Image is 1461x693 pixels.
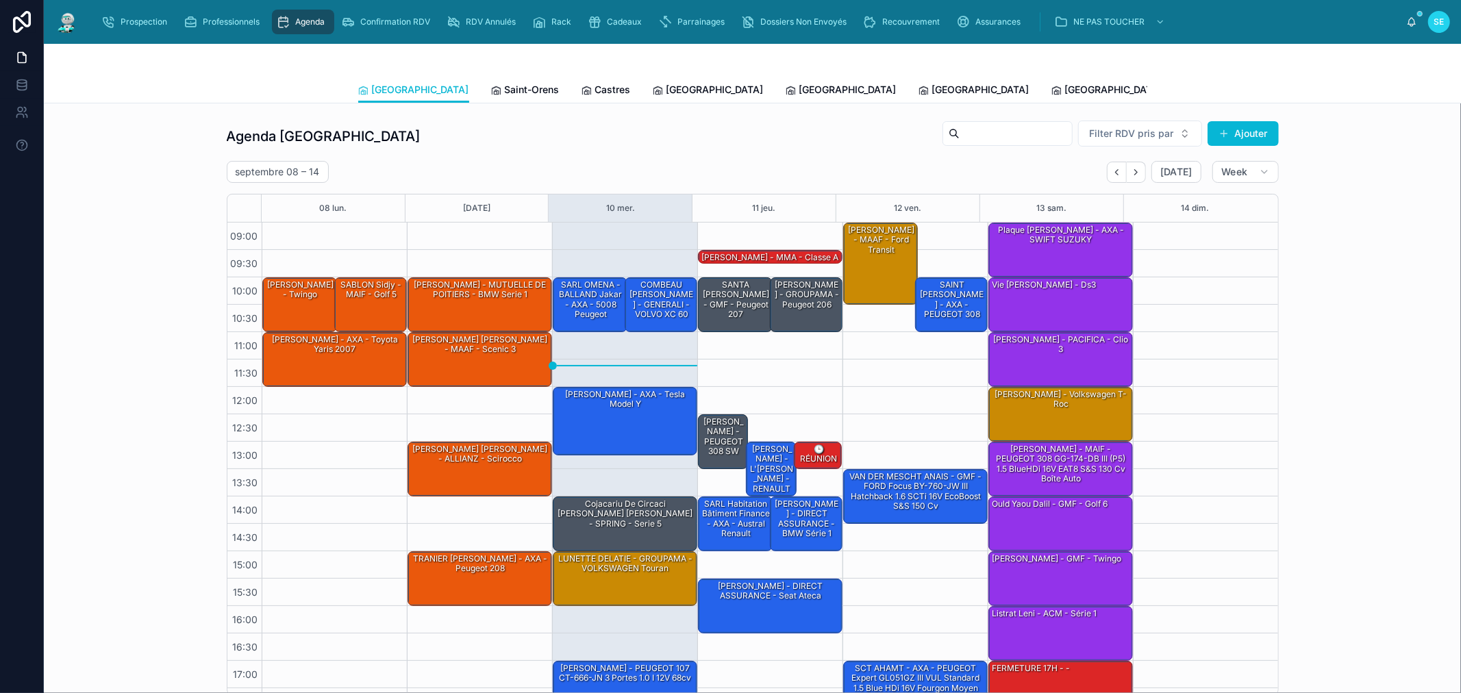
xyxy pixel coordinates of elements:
span: 10:00 [229,285,262,297]
span: 13:30 [229,477,262,488]
button: Select Button [1078,121,1202,147]
span: 15:30 [230,586,262,598]
span: 10:30 [229,312,262,324]
div: [PERSON_NAME] [PERSON_NAME] - ALLIANZ - Scirocco [410,443,551,466]
div: SARL OMENA - BALLAND Jakar - AXA - 5008 Peugeot [555,279,627,321]
button: 13 sam. [1036,194,1066,222]
a: Dossiers Non Envoyés [737,10,856,34]
div: [PERSON_NAME] [PERSON_NAME] - ALLIANZ - Scirocco [408,442,551,496]
div: [PERSON_NAME] - GMF - twingo [989,552,1132,605]
button: [DATE] [1151,161,1201,183]
a: Parrainages [654,10,734,34]
span: Prospection [121,16,167,27]
div: SAINT [PERSON_NAME] - AXA - PEUGEOT 308 [918,279,986,321]
span: Rack [551,16,571,27]
span: Confirmation RDV [360,16,430,27]
div: [PERSON_NAME] - MUTUELLE DE POITIERS - BMW serie 1 [410,279,551,301]
a: Prospection [97,10,177,34]
button: 12 ven. [894,194,921,222]
div: [PERSON_NAME] - PACIFICA - clio 3 [989,333,1132,386]
a: NE PAS TOUCHER [1050,10,1172,34]
div: [PERSON_NAME] - L'[PERSON_NAME] - RENAULT Clio EZ-015-[PERSON_NAME] 5 Portes Phase 2 1.5 dCi FAP ... [749,443,795,594]
div: [PERSON_NAME] - MMA - classe A [701,251,840,264]
div: FERMETURE 17H - - [991,662,1072,675]
div: SANTA [PERSON_NAME] - GMF - peugeot 207 [701,279,772,321]
div: Listrat Leni - ACM - Série 1 [991,607,1099,620]
div: [PERSON_NAME] - AXA - Tesla model y [553,388,697,455]
span: Parrainages [677,16,725,27]
a: Assurances [952,10,1030,34]
div: VAN DER MESCHT ANAIS - GMF - FORD Focus BY-760-JW III Hatchback 1.6 SCTi 16V EcoBoost S&S 150 cv [844,470,987,523]
div: [PERSON_NAME] - GROUPAMA - Peugeot 206 [771,278,842,331]
div: [PERSON_NAME] - DIRECT ASSURANCE - BMW série 1 [773,498,841,540]
a: Confirmation RDV [337,10,440,34]
div: [PERSON_NAME] - MAAF - Ford transit [846,224,917,256]
div: [PERSON_NAME] - PACIFICA - clio 3 [991,333,1132,356]
span: [GEOGRAPHIC_DATA] [799,83,897,97]
div: [PERSON_NAME] - AXA - Toyota Yaris 2007 [263,333,406,386]
div: [PERSON_NAME] - GROUPAMA - Peugeot 206 [773,279,841,311]
button: 11 jeu. [753,194,776,222]
div: LUNETTE DELATIE - GROUPAMA - VOLKSWAGEN Touran [553,552,697,605]
div: [PERSON_NAME] - DIRECT ASSURANCE - Seat Ateca [699,579,842,633]
div: SABLON Sidjy - MAIF - Golf 5 [335,278,406,331]
div: [PERSON_NAME] - MAIF - PEUGEOT 308 GG-174-DB III (P5) 1.5 BlueHDi 16V EAT8 S&S 130 cv Boîte auto [989,442,1132,496]
div: 🕒 RÉUNION - - [795,442,841,468]
div: [PERSON_NAME] - MMA - classe A [699,251,842,264]
div: SABLON Sidjy - MAIF - Golf 5 [337,279,405,301]
span: Saint-Orens [505,83,560,97]
div: 08 lun. [319,194,347,222]
span: Castres [595,83,631,97]
div: Vie [PERSON_NAME] - Ds3 [989,278,1132,331]
button: 10 mer. [606,194,635,222]
div: [PERSON_NAME] [PERSON_NAME] - MAAF - Scenic 3 [408,333,551,386]
div: Cojacariu De Circaci [PERSON_NAME] [PERSON_NAME] - SPRING - serie 5 [553,497,697,551]
div: [PERSON_NAME] - DIRECT ASSURANCE - BMW série 1 [771,497,842,551]
div: COMBEAU [PERSON_NAME] - GENERALI - VOLVO XC 60 [625,278,697,331]
div: SANTA [PERSON_NAME] - GMF - peugeot 207 [699,278,773,331]
div: [PERSON_NAME] - Volkswagen T-Roc [991,388,1132,411]
a: [GEOGRAPHIC_DATA] [1051,77,1162,105]
div: SARL Habitation Bâtiment Finance - AXA - Austral Renault [699,497,773,551]
button: Next [1127,162,1146,183]
h2: septembre 08 – 14 [236,165,320,179]
div: [DATE] [463,194,490,222]
span: 09:30 [227,257,262,269]
div: TRANIER [PERSON_NAME] - AXA - Peugeot 208 [408,552,551,605]
div: TRANIER [PERSON_NAME] - AXA - Peugeot 208 [410,553,551,575]
button: Back [1107,162,1127,183]
a: [GEOGRAPHIC_DATA] [919,77,1029,105]
div: [PERSON_NAME] - PEUGEOT 107 CT-666-JN 3 Portes 1.0 i 12V 68cv [555,662,696,685]
span: [GEOGRAPHIC_DATA] [372,83,469,97]
div: [PERSON_NAME] - Volkswagen T-Roc [989,388,1132,441]
span: Filter RDV pris par [1090,127,1174,140]
div: [PERSON_NAME] - MAAF - Ford transit [844,223,918,304]
span: 12:00 [229,394,262,406]
span: 14:00 [229,504,262,516]
div: Cojacariu De Circaci [PERSON_NAME] [PERSON_NAME] - SPRING - serie 5 [555,498,696,530]
a: Rack [528,10,581,34]
a: Recouvrement [859,10,949,34]
div: ould yaou dalil - GMF - golf 6 [989,497,1132,551]
div: [PERSON_NAME] - twingo [265,279,336,301]
div: [PERSON_NAME] - MUTUELLE DE POITIERS - BMW serie 1 [408,278,551,331]
div: [PERSON_NAME] [PERSON_NAME] - MAAF - Scenic 3 [410,333,551,356]
a: [GEOGRAPHIC_DATA] [653,77,764,105]
span: 13:00 [229,449,262,461]
div: scrollable content [90,7,1406,37]
button: Week [1212,161,1278,183]
span: 16:30 [229,641,262,653]
span: Agenda [295,16,325,27]
span: RDV Annulés [466,16,516,27]
div: [PERSON_NAME] - PEUGEOT 308 SW [701,416,747,458]
span: 12:30 [229,422,262,433]
div: LUNETTE DELATIE - GROUPAMA - VOLKSWAGEN Touran [555,553,696,575]
a: Saint-Orens [491,77,560,105]
span: SE [1434,16,1445,27]
div: [PERSON_NAME] - AXA - Toyota Yaris 2007 [265,333,405,356]
span: 09:00 [227,230,262,242]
